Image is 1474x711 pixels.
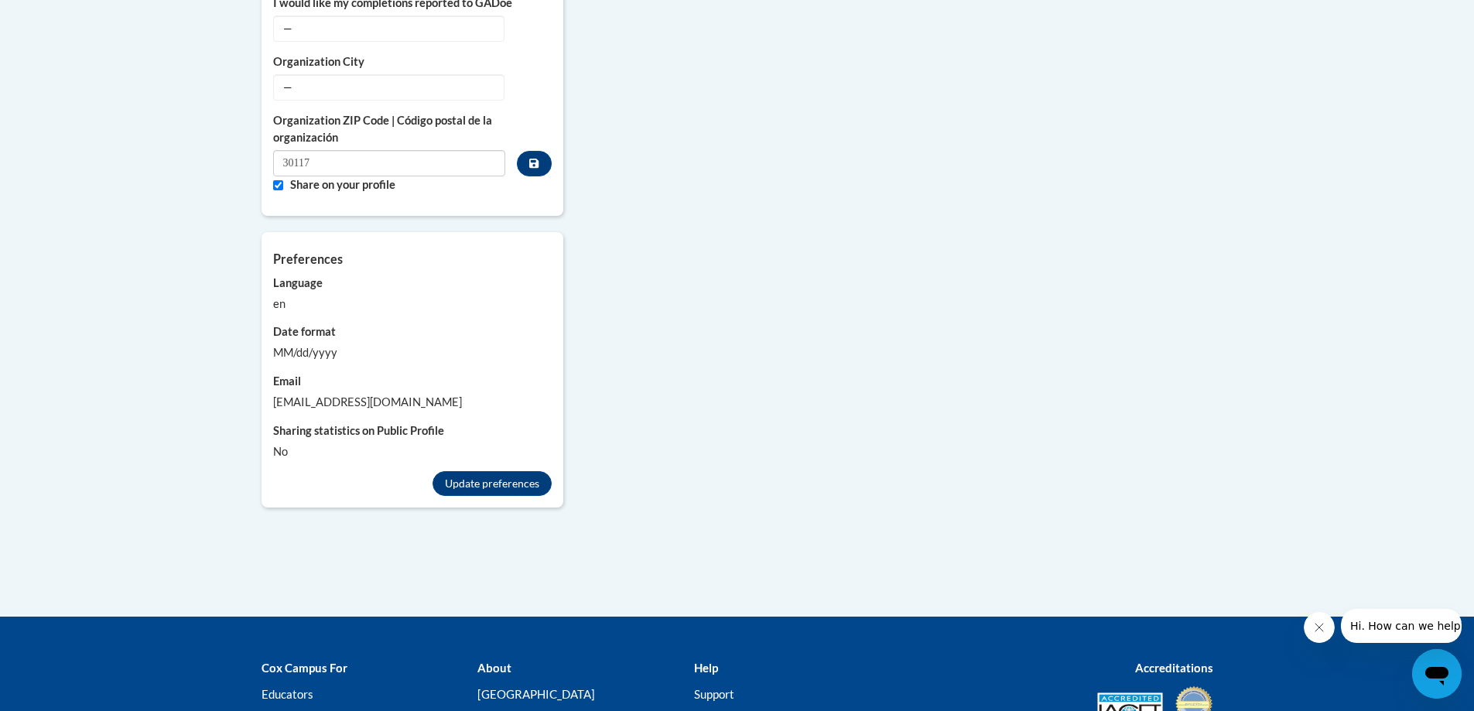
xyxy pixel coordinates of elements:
[1412,649,1462,699] iframe: Button to launch messaging window
[290,176,552,193] label: Share on your profile
[273,323,552,340] label: Date format
[273,150,506,176] input: Metadata input
[262,661,347,675] b: Cox Campus For
[273,275,552,292] label: Language
[273,394,552,411] div: [EMAIL_ADDRESS][DOMAIN_NAME]
[273,112,506,146] label: Organization ZIP Code | Código postal de la organización
[273,53,552,70] label: Organization City
[273,373,552,390] label: Email
[1341,609,1462,643] iframe: Message from company
[694,687,734,701] a: Support
[273,344,552,361] div: MM/dd/yyyy
[1304,612,1335,643] iframe: Close message
[273,443,552,460] div: No
[273,74,504,101] span: —
[1135,661,1213,675] b: Accreditations
[694,661,718,675] b: Help
[273,422,552,439] label: Sharing statistics on Public Profile
[477,661,511,675] b: About
[433,471,552,496] button: Update preferences
[273,15,504,42] span: —
[262,687,313,701] a: Educators
[9,11,125,23] span: Hi. How can we help?
[477,687,595,701] a: [GEOGRAPHIC_DATA]
[273,296,552,313] div: en
[273,251,552,266] h5: Preferences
